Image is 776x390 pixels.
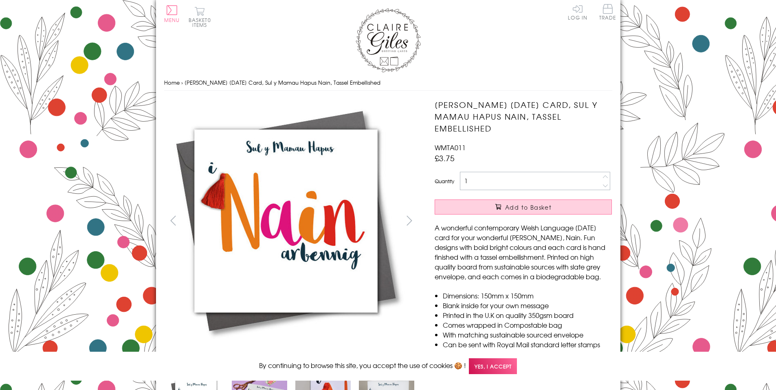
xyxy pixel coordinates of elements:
[164,5,180,22] button: Menu
[505,203,552,211] span: Add to Basket
[164,16,180,24] span: Menu
[192,16,211,28] span: 0 items
[443,291,612,300] li: Dimensions: 150mm x 150mm
[164,74,612,91] nav: breadcrumbs
[435,223,612,281] p: A wonderful contemporary Welsh Language [DATE] card for your wonderful [PERSON_NAME], Nain. Fun d...
[435,99,612,134] h1: [PERSON_NAME] [DATE] Card, Sul y Mamau Hapus Nain, Tassel Embellished
[185,79,380,86] span: [PERSON_NAME] [DATE] Card, Sul y Mamau Hapus Nain, Tassel Embellished
[443,300,612,310] li: Blank inside for your own message
[435,142,466,152] span: WMTA011
[443,320,612,330] li: Comes wrapped in Compostable bag
[599,4,616,20] span: Trade
[189,7,211,27] button: Basket0 items
[443,330,612,340] li: With matching sustainable sourced envelope
[568,4,587,20] a: Log In
[443,340,612,349] li: Can be sent with Royal Mail standard letter stamps
[418,99,663,343] img: Welsh Nan Mother's Day Card, Sul y Mamau Hapus Nain, Tassel Embellished
[356,8,421,72] img: Claire Giles Greetings Cards
[400,211,418,230] button: next
[164,211,182,230] button: prev
[435,177,454,185] label: Quantity
[469,358,517,374] span: Yes, I accept
[435,199,612,215] button: Add to Basket
[435,152,455,164] span: £3.75
[164,79,180,86] a: Home
[599,4,616,22] a: Trade
[443,310,612,320] li: Printed in the U.K on quality 350gsm board
[164,99,408,343] img: Welsh Nan Mother's Day Card, Sul y Mamau Hapus Nain, Tassel Embellished
[181,79,183,86] span: ›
